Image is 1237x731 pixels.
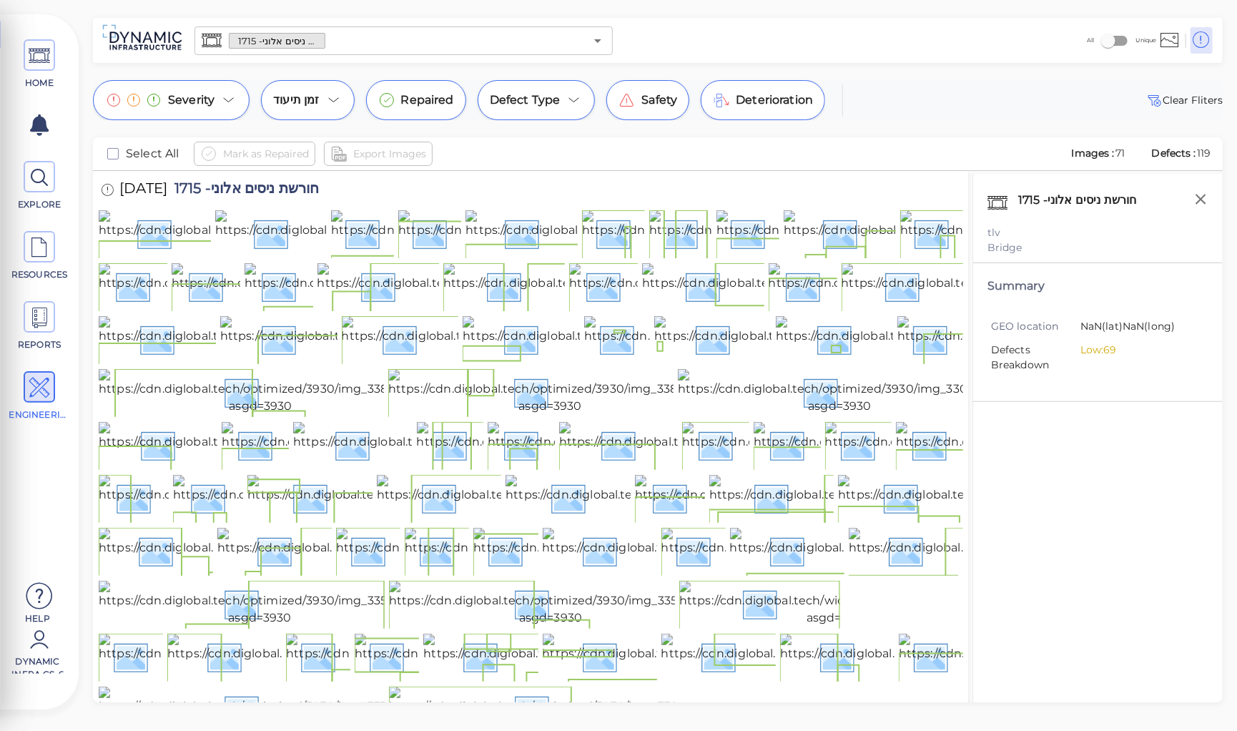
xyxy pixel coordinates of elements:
[825,422,1140,468] img: https://cdn.diglobal.tech/width210/3930/img_3321.jpg?asgd=3930
[245,263,559,309] img: https://cdn.diglobal.tech/width210/3930/img_3351.jpg?asgd=3930
[769,263,1085,309] img: https://cdn.diglobal.tech/width210/3930/img_3372.jpg?asgd=3930
[473,528,792,574] img: https://cdn.diglobal.tech/width210/3930/img_3343.jpg?asgd=3930
[119,181,167,200] span: [DATE]
[900,210,1216,256] img: https://cdn.diglobal.tech/width210/3930/img_3341.jpg?asgd=3930
[709,475,1027,521] img: https://cdn.diglobal.tech/width210/3930/img_3330.jpg?asgd=3930
[1198,147,1211,160] span: 119
[897,316,1214,362] img: https://cdn.diglobal.tech/width210/3930/img_3387.jpg?asgd=3930
[126,145,179,162] span: Select All
[780,634,1097,680] img: https://cdn.diglobal.tech/width210/3930/img_3375.jpg?asgd=3930
[588,31,608,51] button: Open
[336,528,654,574] img: https://cdn.diglobal.tech/width210/3930/img_3339.jpg?asgd=3930
[247,475,563,521] img: https://cdn.diglobal.tech/width210/3930/img_3327.jpg?asgd=3930
[641,92,677,109] span: Safety
[754,422,1069,468] img: https://cdn.diglobal.tech/width210/3930/img_3318.jpg?asgd=3930
[7,161,72,211] a: EXPLORE
[1145,92,1223,109] button: Clear Fliters
[490,92,561,109] span: Defect Type
[849,528,1165,574] img: https://cdn.diglobal.tech/width210/3930/img_3353.jpg?asgd=3930
[99,528,416,574] img: https://cdn.diglobal.tech/width210/3930/img_3336.jpg?asgd=3930
[353,145,426,162] span: Export Images
[99,581,421,627] img: https://cdn.diglobal.tech/optimized/3930/img_3355.jpg?asgd=3930
[506,475,823,521] img: https://cdn.diglobal.tech/width210/3930/img_3382.jpg?asgd=3930
[1080,319,1198,335] span: NaN (lat) NaN (long)
[543,528,862,574] img: https://cdn.diglobal.tech/width210/3930/img_3346.jpg?asgd=3930
[317,263,636,309] img: https://cdn.diglobal.tech/width210/3930/img_3354.jpg?asgd=3930
[9,77,70,89] span: HOME
[223,145,309,162] span: Mark as Repaired
[730,528,1047,574] img: https://cdn.diglobal.tech/width210/3930/img_3352.jpg?asgd=3930
[423,634,740,680] img: https://cdn.diglobal.tech/width210/3930/img_3367.jpg?asgd=3930
[377,475,694,521] img: https://cdn.diglobal.tech/width210/3930/img_3374.jpg?asgd=3930
[784,210,1102,256] img: https://cdn.diglobal.tech/width210/3930/img_3334.jpg?asgd=3930
[99,475,417,521] img: https://cdn.diglobal.tech/width210/3930/img_3324.jpg?asgd=3930
[682,422,999,468] img: https://cdn.diglobal.tech/width210/3930/img_3347.jpg?asgd=3930
[398,210,714,256] img: https://cdn.diglobal.tech/width210/3930/img_3310.jpg?asgd=3930
[991,319,1080,334] span: GEO location
[167,181,319,200] span: חורשת ניסים אלוני- 1715
[355,634,673,680] img: https://cdn.diglobal.tech/width210/3930/img_3366.jpg?asgd=3930
[7,231,72,281] a: RESOURCES
[7,39,72,89] a: HOME
[286,634,605,680] img: https://cdn.diglobal.tech/width210/3930/img_3364.jpg?asgd=3930
[7,655,68,674] span: Dynamic Infra CS-6
[584,316,903,362] img: https://cdn.diglobal.tech/width210/3930/img_3384.jpg?asgd=3930
[99,263,418,309] img: https://cdn.diglobal.tech/width210/3930/img_3344.jpg?asgd=3930
[838,475,1155,521] img: https://cdn.diglobal.tech/width210/3930/img_3333.jpg?asgd=3930
[661,634,980,680] img: https://cdn.diglobal.tech/width210/3930/img_3370.jpg?asgd=3930
[9,198,70,211] span: EXPLORE
[1176,667,1226,720] iframe: Chat
[324,142,433,166] button: Export Images
[7,612,68,624] span: Help
[465,210,782,256] img: https://cdn.diglobal.tech/width210/3930/img_3314.jpg?asgd=3930
[716,210,1033,256] img: https://cdn.diglobal.tech/width210/3930/img_3332.jpg?asgd=3930
[9,268,70,281] span: RESOURCES
[661,528,980,574] img: https://cdn.diglobal.tech/width210/3930/img_3350.jpg?asgd=3930
[172,263,491,309] img: https://cdn.diglobal.tech/width210/3930/img_3348.jpg?asgd=3930
[388,369,712,415] img: https://cdn.diglobal.tech/optimized/3930/img_3389.jpg?asgd=3930
[99,210,418,256] img: https://cdn.diglobal.tech/width210/3930/img_3306.jpg?asgd=3930
[173,475,490,521] img: https://cdn.diglobal.tech/width210/3930/img_3325.jpg?asgd=3930
[582,210,900,256] img: https://cdn.diglobal.tech/width210/3930/img_3320.jpg?asgd=3930
[654,316,972,362] img: https://cdn.diglobal.tech/width210/3930/img_3385.jpg?asgd=3930
[635,475,952,521] img: https://cdn.diglobal.tech/width210/3930/img_3329.jpg?asgd=3930
[991,343,1080,373] span: Defects Breakdown
[417,422,729,468] img: https://cdn.diglobal.tech/width210/3930/img_3311.jpg?asgd=3930
[736,92,813,109] span: Deterioration
[1087,26,1156,54] div: All Unique
[215,210,534,256] img: https://cdn.diglobal.tech/width210/3930/img_3308.jpg?asgd=3930
[99,316,416,362] img: https://cdn.diglobal.tech/width210/3930/img_3376.jpg?asgd=3930
[222,422,540,468] img: https://cdn.diglobal.tech/width210/3930/img_3305.jpg?asgd=3930
[167,634,483,680] img: https://cdn.diglobal.tech/width210/3930/img_3361.jpg?asgd=3930
[569,263,887,309] img: https://cdn.diglobal.tech/width210/3930/img_3363.jpg?asgd=3930
[488,422,802,468] img: https://cdn.diglobal.tech/width210/3930/img_3312.jpg?asgd=3930
[7,371,72,421] a: ENGINEERING
[679,581,997,627] img: https://cdn.diglobal.tech/width210/3930/img_3359.jpg?asgd=3930
[987,278,1208,295] div: Summary
[9,408,70,421] span: ENGINEERING
[642,263,960,309] img: https://cdn.diglobal.tech/width210/3930/img_3369.jpg?asgd=3930
[342,316,661,362] img: https://cdn.diglobal.tech/width210/3930/img_3380.jpg?asgd=3930
[194,142,315,166] button: Mark as Repaired
[9,338,70,351] span: REPORTS
[1015,188,1155,218] div: חורשת ניסים אלוני- 1715
[899,634,1216,680] img: https://cdn.diglobal.tech/width210/3930/img_3378.jpg?asgd=3930
[842,263,1158,309] img: https://cdn.diglobal.tech/width210/3930/img_3373.jpg?asgd=3930
[217,528,533,574] img: https://cdn.diglobal.tech/width210/3930/img_3337.jpg?asgd=3930
[987,225,1208,240] div: tlv
[405,528,724,574] img: https://cdn.diglobal.tech/width210/3930/img_3340.jpg?asgd=3930
[401,92,454,109] span: Repaired
[293,422,611,468] img: https://cdn.diglobal.tech/width210/3930/img_3307.jpg?asgd=3930
[1080,343,1198,358] li: Low: 69
[99,634,418,680] img: https://cdn.diglobal.tech/width210/3930/img_3360.jpg?asgd=3930
[168,92,215,109] span: Severity
[389,581,712,627] img: https://cdn.diglobal.tech/optimized/3930/img_3356.jpg?asgd=3930
[463,316,780,362] img: https://cdn.diglobal.tech/width210/3930/img_3383.jpg?asgd=3930
[543,634,861,680] img: https://cdn.diglobal.tech/width210/3930/img_3368.jpg?asgd=3930
[559,422,874,468] img: https://cdn.diglobal.tech/width210/3930/img_3316.jpg?asgd=3930
[1070,147,1116,160] span: Images :
[1150,147,1198,160] span: Defects :
[443,263,761,309] img: https://cdn.diglobal.tech/width210/3930/img_3358.jpg?asgd=3930
[220,316,536,362] img: https://cdn.diglobal.tech/width210/3930/img_3377.jpg?asgd=3930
